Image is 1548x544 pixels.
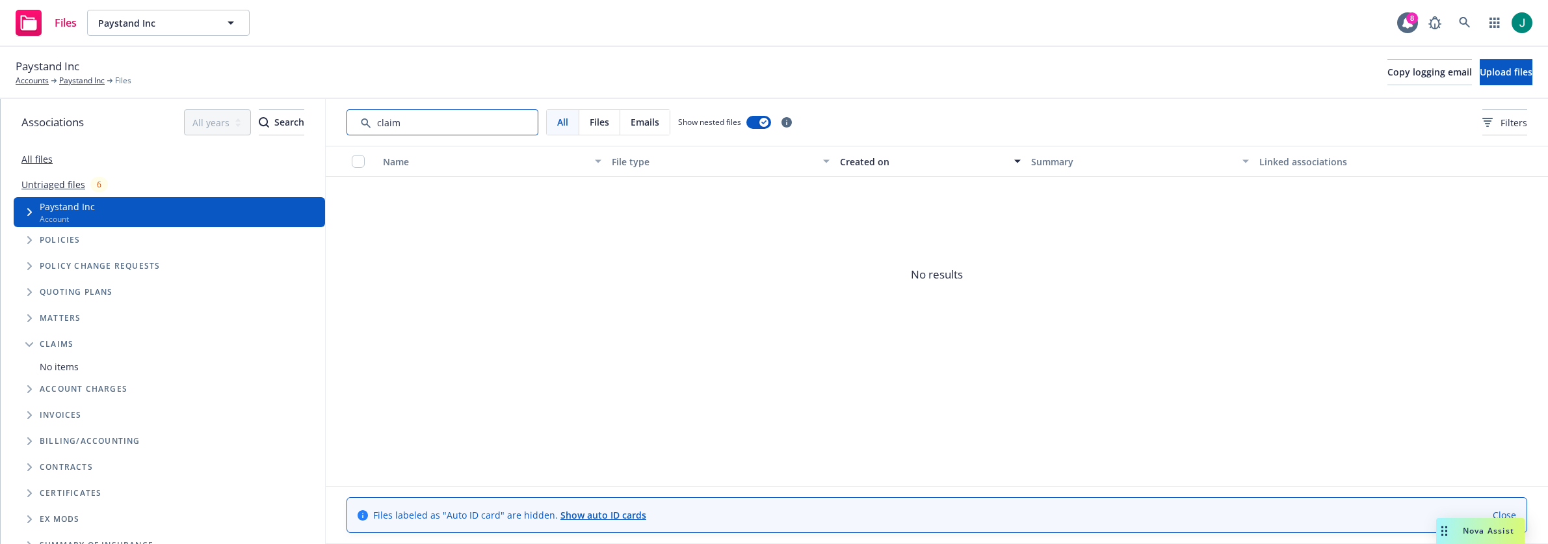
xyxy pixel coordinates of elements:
a: Switch app [1482,10,1508,36]
a: Show auto ID cards [560,509,646,521]
span: No items [40,360,79,374]
span: Files [115,75,131,87]
div: Linked associations [1259,155,1478,169]
span: Contracts [40,463,93,471]
span: Show nested files [678,116,741,128]
a: Paystand Inc [59,75,105,87]
button: Created on [835,146,1025,177]
svg: Search [259,117,269,128]
span: Filters [1501,116,1527,129]
span: Files [590,115,609,129]
span: Paystand Inc [98,16,211,30]
input: Select all [352,155,365,168]
span: Matters [40,314,81,322]
button: File type [607,146,835,177]
input: Search by keyword... [347,109,538,135]
div: Search [259,110,304,135]
div: Name [383,155,587,169]
span: Claims [40,340,73,348]
button: Summary [1026,146,1255,177]
span: Nova Assist [1463,525,1514,536]
span: No results [326,177,1548,372]
span: Account [40,213,95,224]
a: Accounts [16,75,49,87]
a: Untriaged files [21,178,85,191]
span: Files labeled as "Auto ID card" are hidden. [373,508,646,522]
div: File type [612,155,816,169]
button: Paystand Inc [87,10,250,36]
div: Tree Example [1,197,325,428]
span: Paystand Inc [16,58,79,75]
div: Created on [840,155,1006,169]
a: Close [1493,508,1516,522]
span: Ex Mods [40,515,79,523]
button: Linked associations [1254,146,1483,177]
button: Name [378,146,607,177]
a: Search [1452,10,1478,36]
span: All [557,115,568,129]
span: Copy logging email [1387,66,1472,78]
span: Files [55,18,77,28]
a: Files [10,5,82,41]
button: Upload files [1480,59,1532,85]
span: Invoices [40,411,82,419]
span: Billing/Accounting [40,437,140,445]
a: Report a Bug [1422,10,1448,36]
span: Certificates [40,489,101,497]
span: Policy change requests [40,262,160,270]
button: Nova Assist [1436,518,1525,544]
span: Paystand Inc [40,200,95,213]
img: photo [1512,12,1532,33]
button: Copy logging email [1387,59,1472,85]
div: Drag to move [1436,518,1452,544]
span: Quoting plans [40,288,113,296]
span: Policies [40,236,81,244]
div: 6 [90,177,108,192]
div: Summary [1031,155,1235,169]
span: Associations [21,114,84,131]
span: Account charges [40,385,127,393]
div: 8 [1406,12,1418,24]
span: Emails [631,115,659,129]
button: SearchSearch [259,109,304,135]
span: Filters [1482,116,1527,129]
span: Upload files [1480,66,1532,78]
button: Filters [1482,109,1527,135]
a: All files [21,153,53,165]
